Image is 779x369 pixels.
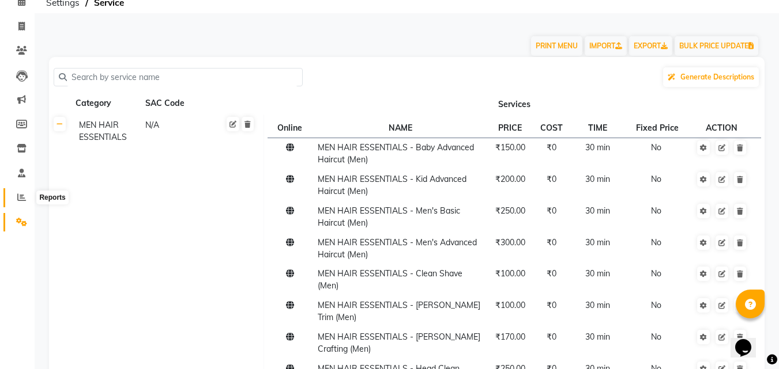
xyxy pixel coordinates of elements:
[487,118,533,138] th: PRICE
[569,118,627,138] th: TIME
[318,300,480,322] span: MEN HAIR ESSENTIALS - [PERSON_NAME] Trim (Men)
[680,73,754,81] span: Generate Descriptions
[651,268,661,279] span: No
[314,118,487,138] th: NAME
[585,36,627,56] a: IMPORT
[531,36,582,56] button: PRINT MENU
[663,67,759,87] button: Generate Descriptions
[495,206,525,216] span: ₹250.00
[547,332,556,342] span: ₹0
[495,300,525,310] span: ₹100.00
[675,36,758,56] button: BULK PRICE UPDATE
[585,268,610,279] span: 30 min
[268,118,314,138] th: Online
[318,332,480,354] span: MEN HAIR ESSENTIALS - [PERSON_NAME] Crafting (Men)
[547,174,556,184] span: ₹0
[651,174,661,184] span: No
[36,191,68,204] div: Reports
[144,96,209,111] div: SAC Code
[144,118,209,144] div: N/A
[495,142,525,153] span: ₹150.00
[585,300,610,310] span: 30 min
[318,268,462,291] span: MEN HAIR ESSENTIALS - Clean Shave (Men)
[547,237,556,248] span: ₹0
[318,142,474,165] span: MEN HAIR ESSENTIALS - Baby Advanced Haircut (Men)
[629,36,672,56] a: EXPORT
[318,174,466,196] span: MEN HAIR ESSENTIALS - Kid Advanced Haircut (Men)
[585,237,610,248] span: 30 min
[651,332,661,342] span: No
[264,93,765,115] th: Services
[547,142,556,153] span: ₹0
[585,332,610,342] span: 30 min
[651,142,661,153] span: No
[547,300,556,310] span: ₹0
[534,118,569,138] th: COST
[585,174,610,184] span: 30 min
[651,237,661,248] span: No
[318,237,477,260] span: MEN HAIR ESSENTIALS - Men's Advanced Haircut (Men)
[74,96,140,111] div: Category
[495,237,525,248] span: ₹300.00
[495,332,525,342] span: ₹170.00
[731,323,767,357] iframe: chat widget
[690,118,753,138] th: ACTION
[67,69,298,86] input: Search by service name
[585,142,610,153] span: 30 min
[495,268,525,279] span: ₹100.00
[495,174,525,184] span: ₹200.00
[318,206,460,228] span: MEN HAIR ESSENTIALS - Men's Basic Haircut (Men)
[547,206,556,216] span: ₹0
[547,268,556,279] span: ₹0
[651,300,661,310] span: No
[74,118,139,144] div: MEN HAIR ESSENTIALS
[651,206,661,216] span: No
[585,206,610,216] span: 30 min
[627,118,690,138] th: Fixed Price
